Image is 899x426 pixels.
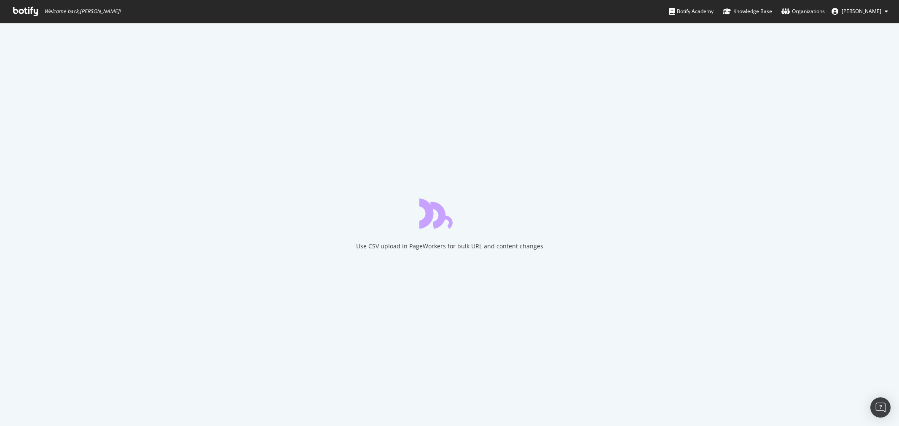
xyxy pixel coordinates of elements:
div: Open Intercom Messenger [870,397,891,418]
span: MAYENOBE Steve [842,8,881,15]
div: Use CSV upload in PageWorkers for bulk URL and content changes [356,242,543,250]
span: Welcome back, [PERSON_NAME] ! [44,8,121,15]
div: Organizations [781,7,825,16]
div: animation [419,198,480,229]
div: Botify Academy [669,7,714,16]
button: [PERSON_NAME] [825,5,895,18]
div: Knowledge Base [723,7,772,16]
